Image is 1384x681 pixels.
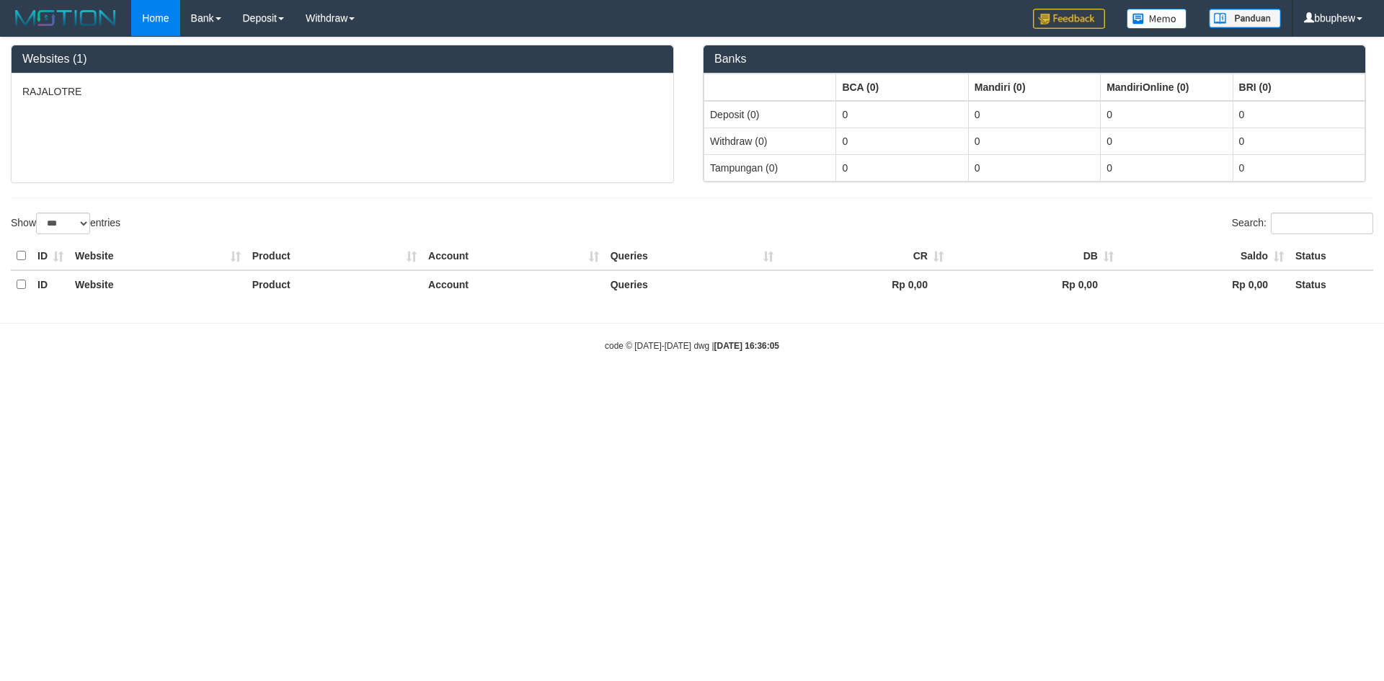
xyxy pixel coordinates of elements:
td: 0 [836,101,968,128]
td: Withdraw (0) [704,128,836,154]
label: Show entries [11,213,120,234]
th: Group: activate to sort column ascending [968,74,1100,101]
th: DB [949,242,1119,270]
th: Group: activate to sort column ascending [836,74,968,101]
h3: Websites (1) [22,53,662,66]
p: RAJALOTRE [22,84,662,99]
td: 0 [836,154,968,181]
th: Saldo [1119,242,1290,270]
th: Queries [605,270,779,298]
th: Product [247,270,422,298]
td: 0 [968,128,1100,154]
th: Rp 0,00 [779,270,949,298]
th: Rp 0,00 [949,270,1119,298]
img: Button%20Memo.svg [1127,9,1187,29]
th: Status [1290,242,1373,270]
th: CR [779,242,949,270]
select: Showentries [36,213,90,234]
td: 0 [968,101,1100,128]
td: 0 [1101,154,1233,181]
th: Group: activate to sort column ascending [1233,74,1365,101]
td: Deposit (0) [704,101,836,128]
h3: Banks [714,53,1354,66]
label: Search: [1232,213,1373,234]
img: Feedback.jpg [1033,9,1105,29]
td: 0 [968,154,1100,181]
td: 0 [1101,101,1233,128]
th: Account [422,270,605,298]
td: 0 [1233,101,1365,128]
img: panduan.png [1209,9,1281,28]
th: Rp 0,00 [1119,270,1290,298]
td: 0 [1101,128,1233,154]
th: Account [422,242,605,270]
img: MOTION_logo.png [11,7,120,29]
th: Website [69,270,247,298]
td: 0 [1233,154,1365,181]
th: ID [32,270,69,298]
input: Search: [1271,213,1373,234]
th: Group: activate to sort column ascending [1101,74,1233,101]
td: Tampungan (0) [704,154,836,181]
th: Queries [605,242,779,270]
td: 0 [836,128,968,154]
small: code © [DATE]-[DATE] dwg | [605,341,779,351]
th: Product [247,242,422,270]
th: ID [32,242,69,270]
th: Status [1290,270,1373,298]
th: Website [69,242,247,270]
td: 0 [1233,128,1365,154]
strong: [DATE] 16:36:05 [714,341,779,351]
th: Group: activate to sort column ascending [704,74,836,101]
